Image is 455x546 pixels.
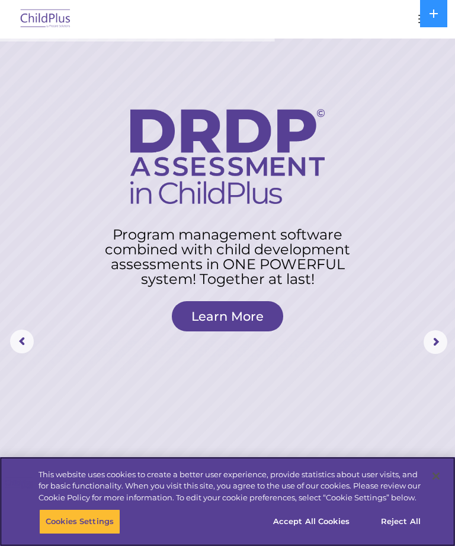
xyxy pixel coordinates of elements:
button: Cookies Settings [39,509,120,534]
img: ChildPlus by Procare Solutions [18,5,73,33]
img: DRDP Assessment in ChildPlus [130,109,325,204]
a: Learn More [172,301,283,331]
div: This website uses cookies to create a better user experience, provide statistics about user visit... [39,469,423,504]
button: Close [423,463,449,489]
rs-layer: Program management software combined with child development assessments in ONE POWERFUL system! T... [91,227,364,286]
button: Reject All [364,509,438,534]
button: Accept All Cookies [267,509,356,534]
